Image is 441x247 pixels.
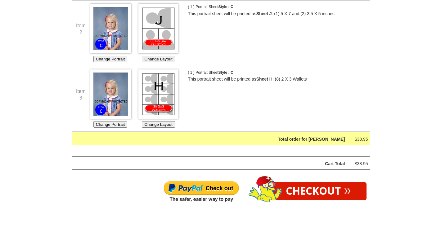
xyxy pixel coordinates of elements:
div: Item 2 [72,22,90,36]
button: Change Layout [142,121,175,128]
p: This portrait sheet will be printed as : (8) 2 X 3 Wallets [188,76,359,83]
button: Change Portrait [93,56,127,62]
p: ( 1 ) Portrait Sheet [188,69,250,76]
p: ( 1 ) Portrait Sheet [188,4,250,11]
img: Choose Layout [138,69,178,119]
span: Style : C [218,70,233,75]
div: Choose which Layout you would like for this Portrait Sheet [138,4,179,63]
b: Sheet H [256,77,272,82]
div: Choose which Layout you would like for this Portrait Sheet [138,69,179,128]
img: Paypal [163,181,239,203]
span: Style : C [218,5,233,9]
div: Total order for [PERSON_NAME] [88,135,345,143]
div: Item 3 [72,88,90,101]
span: » [344,186,351,193]
img: Choose Layout [138,4,178,53]
b: Sheet J [256,11,272,16]
div: Cart Total [88,160,345,168]
a: Checkout» [270,182,367,200]
div: Choose which Image you'd like to use for this Portrait Sheet [90,4,131,63]
div: $38.95 [349,160,368,168]
div: $38.95 [349,135,368,143]
button: Change Layout [142,56,175,62]
button: Change Portrait [93,121,127,128]
div: Choose which Image you'd like to use for this Portrait Sheet [90,69,131,128]
p: This portrait sheet will be printed as : (1) 5 X 7 and (2) 3.5 X 5 inches [188,11,359,17]
img: Choose Image *1957_0030c*1957 [90,4,131,53]
img: Choose Image *1957_0030c*1957 [90,69,131,119]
